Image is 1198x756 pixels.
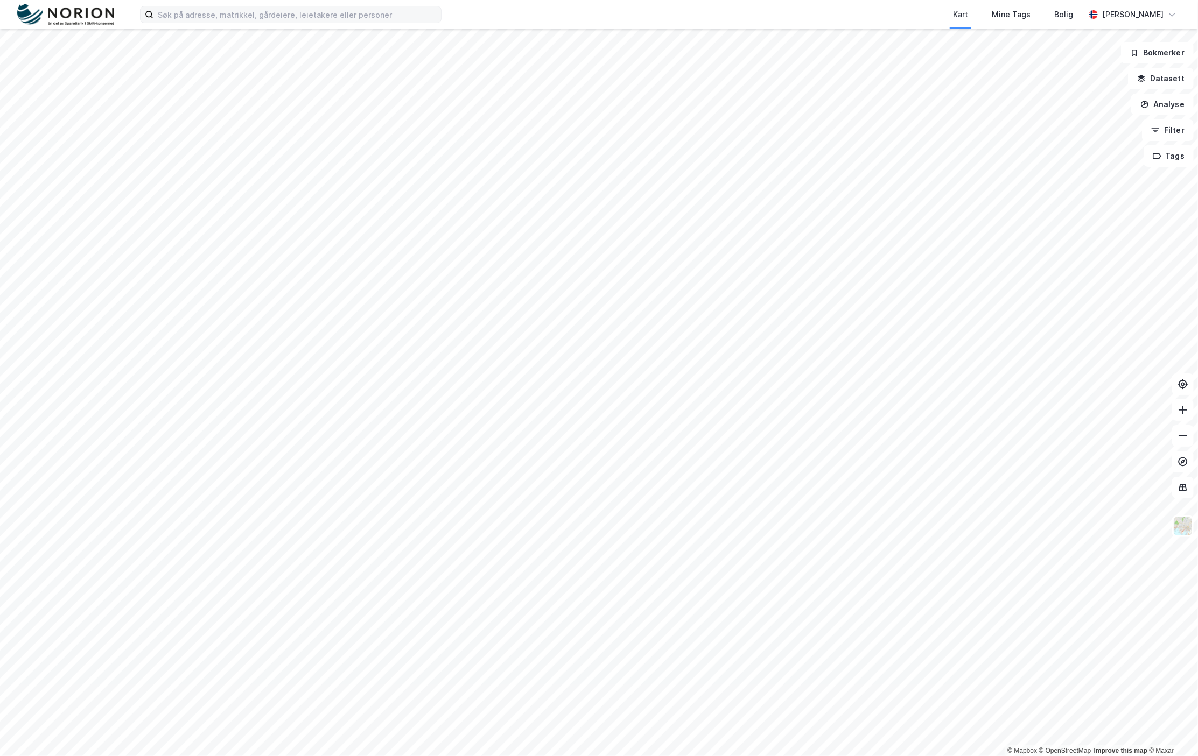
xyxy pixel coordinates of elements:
[153,6,441,23] input: Søk på adresse, matrikkel, gårdeiere, leietakere eller personer
[953,8,968,21] div: Kart
[1144,704,1198,756] iframe: Chat Widget
[992,8,1031,21] div: Mine Tags
[1054,8,1073,21] div: Bolig
[17,4,114,26] img: norion-logo.80e7a08dc31c2e691866.png
[1102,8,1164,21] div: [PERSON_NAME]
